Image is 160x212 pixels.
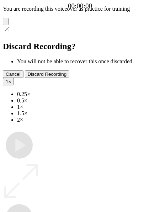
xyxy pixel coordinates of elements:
h2: Discard Recording? [3,42,157,51]
li: 2× [17,117,157,123]
li: You will not be able to recover this once discarded. [17,58,157,65]
span: 1 [6,79,8,84]
li: 0.25× [17,91,157,97]
li: 1.5× [17,110,157,117]
a: 00:00:00 [68,2,92,10]
button: 1× [3,78,14,85]
li: 1× [17,104,157,110]
li: 0.5× [17,97,157,104]
button: Cancel [3,70,23,78]
button: Discard Recording [25,70,70,78]
p: You are recording this voiceover as practice for training [3,6,157,12]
